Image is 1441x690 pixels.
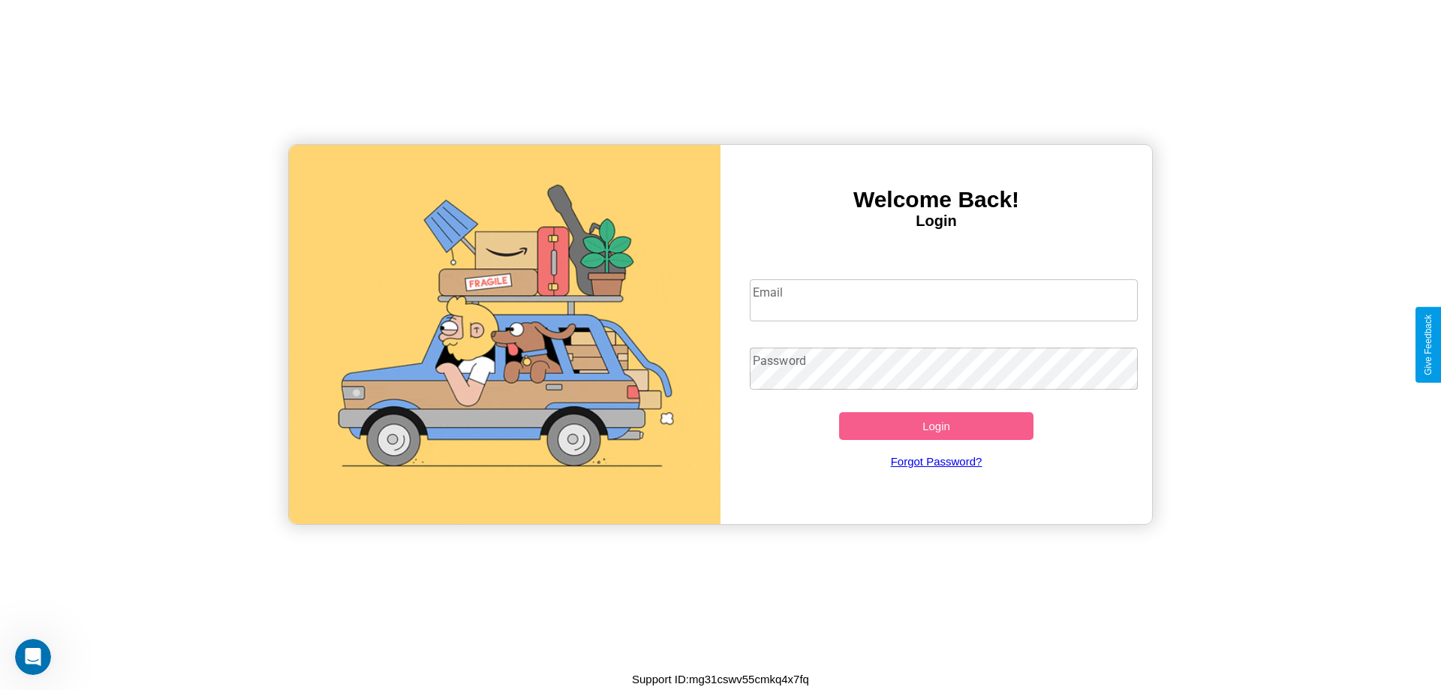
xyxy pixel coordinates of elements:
[839,412,1033,440] button: Login
[289,145,720,524] img: gif
[632,669,809,689] p: Support ID: mg31cswv55cmkq4x7fq
[15,639,51,675] iframe: Intercom live chat
[720,187,1152,212] h3: Welcome Back!
[742,440,1131,483] a: Forgot Password?
[1423,315,1433,375] div: Give Feedback
[720,212,1152,230] h4: Login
